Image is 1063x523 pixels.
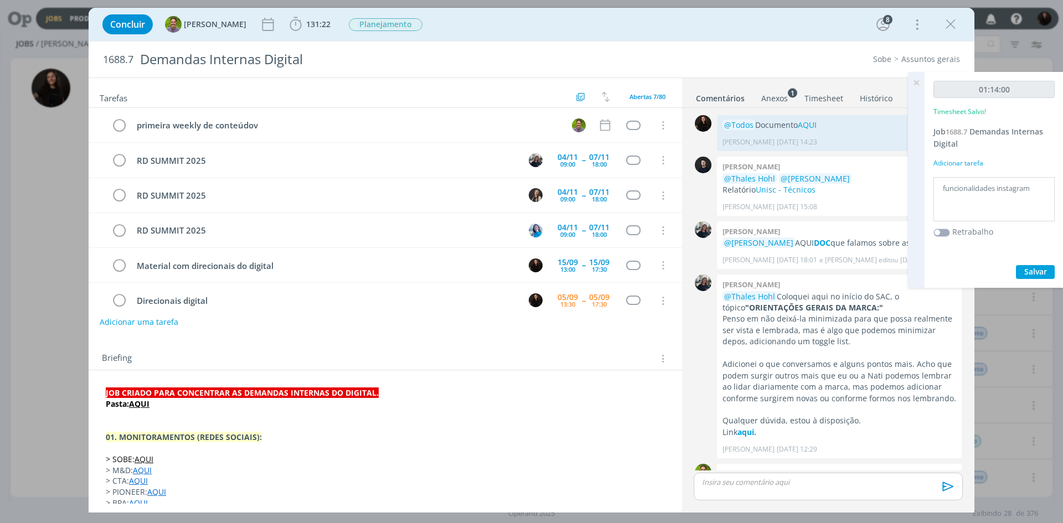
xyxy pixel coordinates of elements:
label: Retrabalho [952,226,993,237]
span: [DATE] 18:01 [777,255,817,265]
p: [PERSON_NAME] [723,255,775,265]
a: AQUI [135,454,153,464]
p: Relatório [723,184,956,195]
p: > BPA: [106,498,665,509]
span: [DATE] 12:29 [777,444,817,454]
span: Demandas Internas Digital [933,126,1043,149]
img: S [695,115,711,132]
div: 09:00 [560,196,575,202]
div: 18:00 [592,161,607,167]
img: S [529,258,543,272]
button: T [570,117,587,133]
button: S [527,257,544,273]
strong: 01. MONITORAMENTOS (REDES SOCIAIS): [106,432,262,442]
span: 1688.7 [103,54,133,66]
button: Concluir [102,14,153,34]
p: > CTA: [106,475,665,486]
a: AQUI [133,465,152,475]
img: T [695,464,711,480]
a: Timesheet [804,88,844,104]
p: > M&D: [106,465,665,476]
strong: Pasta: [106,398,129,409]
div: 17:30 [592,301,607,307]
strong: "ORIENTAÇÕES GERAIS DA MARCA:" [745,302,883,313]
div: RD SUMMIT 2025 [132,154,518,168]
span: @Todos [724,120,754,130]
div: 09:00 [560,161,575,167]
span: @[PERSON_NAME] [781,173,850,184]
span: Concluir [110,20,145,29]
span: Tarefas [100,90,127,103]
p: Penso em não deixá-la minimizada para que possa realmente ser vista e lembrada, mas é algo que po... [723,313,956,347]
div: 07/11 [589,153,610,161]
a: DOC [814,237,830,248]
button: 131:22 [287,15,333,33]
p: [PERSON_NAME] [723,444,775,454]
div: Direcionais digital [132,294,518,308]
button: E [527,222,544,239]
div: Anexos [761,93,788,104]
div: 18:00 [592,231,607,237]
button: Salvar [1016,265,1055,279]
p: Adicionei o que conversamos e alguns pontos mais. Acho que podem surgir outros mais que eu ou a N... [723,359,956,404]
div: primeira weekly de conteúdov [132,118,561,132]
span: @Thales Hohl [724,173,775,184]
p: Coloquei aqui no início do SAC, o tópico [723,291,956,314]
b: [PERSON_NAME] [723,279,780,289]
div: 04/11 [558,224,578,231]
div: 05/09 [589,293,610,301]
span: [DATE] 15:08 [777,202,817,212]
span: -- [582,261,585,269]
a: Comentários [695,88,745,104]
a: Assuntos gerais [901,54,960,64]
a: Histórico [859,88,893,104]
span: @Thales Hohl [724,291,775,302]
button: Planejamento [348,18,423,32]
div: 15/09 [558,258,578,266]
button: S [527,292,544,309]
span: > SOBE: [106,454,135,464]
div: Material com direcionais do digital [132,259,518,273]
div: RD SUMMIT 2025 [132,189,518,203]
p: Link [723,427,956,438]
a: AQUI [129,498,148,508]
button: L [527,187,544,204]
b: [PERSON_NAME] [723,162,780,172]
span: [DATE] 14:23 [777,137,817,147]
b: [PERSON_NAME] [723,226,780,236]
div: dialog [89,8,974,512]
img: T [572,118,586,132]
a: AQUI [147,486,166,497]
img: T [165,16,182,33]
button: Adicionar uma tarefa [99,312,179,332]
div: 8 [883,15,892,24]
span: Planejamento [349,18,422,31]
p: > PIONEER: [106,486,665,498]
img: C [695,157,711,173]
p: Qualquer dúvida, estou à disposição. [723,415,956,426]
a: Unisc - Técnicos [756,184,816,195]
div: 04/11 [558,153,578,161]
a: AQUI [129,475,148,486]
span: 1688.7 [946,127,967,137]
span: -- [582,297,585,304]
img: M [529,153,543,167]
div: 04/11 [558,188,578,196]
span: -- [582,156,585,164]
div: Adicionar tarefa [933,158,1055,168]
button: T[PERSON_NAME] [165,16,246,33]
div: 05/09 [558,293,578,301]
span: [PERSON_NAME] [184,20,246,28]
span: Briefing [102,351,132,366]
div: RD SUMMIT 2025 [132,224,518,237]
a: AQUI [798,120,817,130]
img: arrow-down-up.svg [602,92,610,102]
span: -- [582,226,585,234]
img: S [529,293,543,307]
div: 15/09 [589,258,610,266]
button: 8 [874,15,892,33]
a: AQUI [129,398,149,409]
div: 07/11 [589,188,610,196]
